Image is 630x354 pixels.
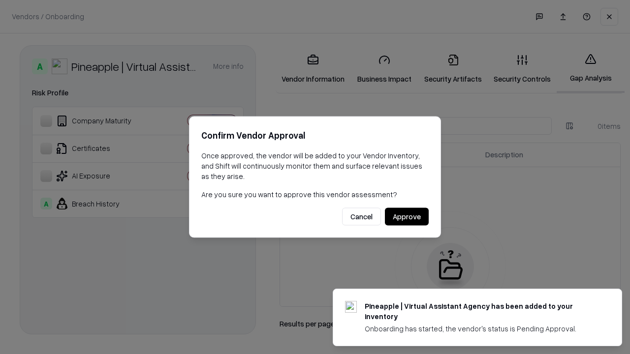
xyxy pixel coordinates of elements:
[345,301,357,313] img: trypineapple.com
[342,208,381,226] button: Cancel
[201,189,429,200] p: Are you sure you want to approve this vendor assessment?
[385,208,429,226] button: Approve
[201,150,429,181] p: Once approved, the vendor will be added to your Vendor Inventory, and Shift will continuously mon...
[201,128,429,143] h2: Confirm Vendor Approval
[365,301,598,322] div: Pineapple | Virtual Assistant Agency has been added to your inventory
[365,324,598,334] div: Onboarding has started, the vendor's status is Pending Approval.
